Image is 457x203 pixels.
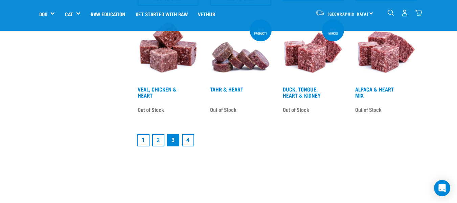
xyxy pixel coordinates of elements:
[210,87,243,90] a: Tahr & Heart
[388,9,394,16] img: home-icon-1@2x.png
[182,134,194,146] a: Goto page 4
[315,10,324,16] img: van-moving.png
[86,0,130,27] a: Raw Education
[65,10,73,18] a: Cat
[415,9,422,17] img: home-icon@2x.png
[167,134,179,146] a: Page 3
[281,18,346,83] img: 1124 Lamb Chicken Heart Mix 01
[136,18,201,83] img: 1137 Veal Chicken Heart Mix 01
[193,0,220,27] a: Vethub
[353,18,418,83] img: Possum Chicken Heart Mix 01
[208,18,273,83] img: 1093 Wallaby Heart Medallions 01
[136,133,418,148] nav: pagination
[355,104,382,115] span: Out of Stock
[322,24,344,38] div: new mince!
[283,104,309,115] span: Out of Stock
[283,87,321,97] a: Duck, Tongue, Heart & Kidney
[210,104,236,115] span: Out of Stock
[138,87,177,97] a: Veal, Chicken & Heart
[152,134,164,146] a: Goto page 2
[137,134,150,146] a: Goto page 1
[250,24,272,38] div: New product!
[131,0,193,27] a: Get started with Raw
[138,104,164,115] span: Out of Stock
[355,87,394,97] a: Alpaca & Heart Mix
[328,13,369,15] span: [GEOGRAPHIC_DATA]
[39,10,47,18] a: Dog
[401,9,408,17] img: user.png
[434,180,450,196] div: Open Intercom Messenger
